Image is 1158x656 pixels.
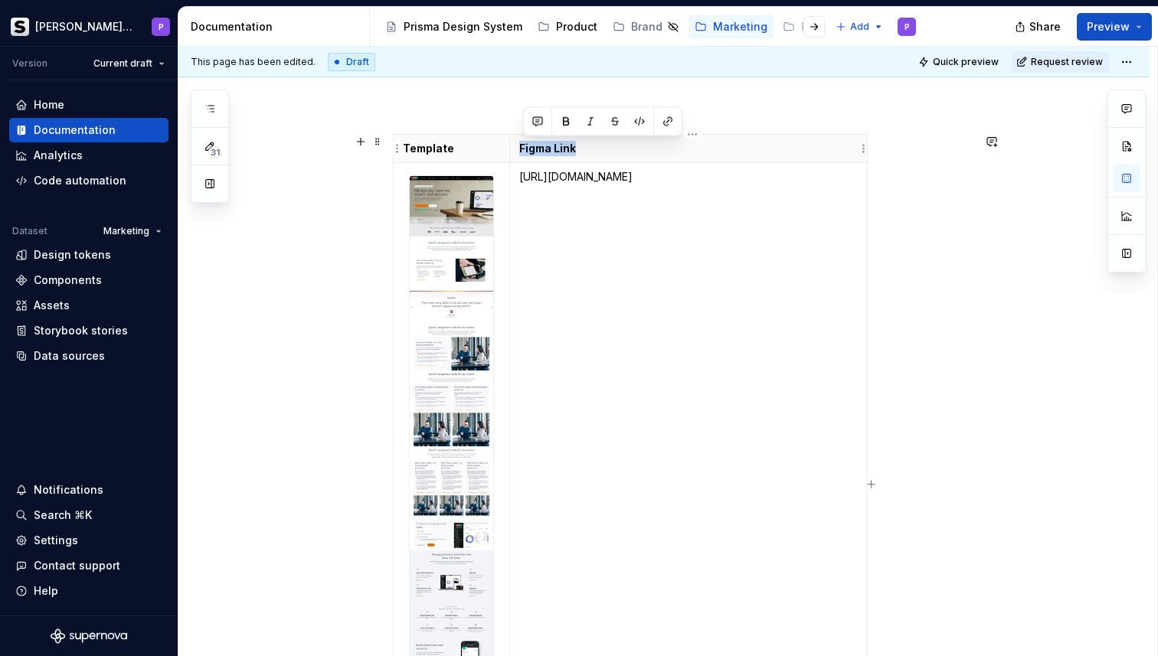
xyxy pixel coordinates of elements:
[379,11,828,42] div: Page tree
[51,628,127,644] svg: Supernova Logo
[9,579,168,603] button: Help
[9,553,168,578] button: Contact support
[914,51,1006,73] button: Quick preview
[1012,51,1110,73] button: Request review
[34,533,78,548] div: Settings
[328,53,375,71] div: Draft
[34,97,64,113] div: Home
[1031,56,1103,68] span: Request review
[532,15,604,39] a: Product
[850,21,869,33] span: Add
[831,16,888,38] button: Add
[34,247,111,263] div: Design tokens
[1077,13,1152,41] button: Preview
[34,323,128,338] div: Storybook stories
[9,93,168,117] a: Home
[713,19,767,34] div: Marketing
[12,225,47,237] div: Dataset
[904,21,910,33] div: P
[631,19,662,34] div: Brand
[34,583,58,599] div: Help
[403,141,500,156] p: Template
[34,173,126,188] div: Code automation
[12,57,47,70] div: Version
[208,146,222,158] span: 31
[103,225,149,237] span: Marketing
[689,15,774,39] a: Marketing
[404,19,522,34] div: Prisma Design System
[9,168,168,193] a: Code automation
[1087,19,1130,34] span: Preview
[9,268,168,292] a: Components
[379,15,528,39] a: Prisma Design System
[519,169,858,184] p: [URL][DOMAIN_NAME]
[556,19,597,34] div: Product
[96,220,168,242] button: Marketing
[34,482,103,498] div: Notifications
[35,19,133,34] div: [PERSON_NAME] Prisma
[9,243,168,267] a: Design tokens
[87,53,172,74] button: Current draft
[191,19,363,34] div: Documentation
[9,293,168,318] a: Assets
[9,503,168,527] button: Search ⌘K
[9,478,168,502] button: Notifications
[9,318,168,343] a: Storybook stories
[933,56,999,68] span: Quick preview
[9,143,168,168] a: Analytics
[9,528,168,553] a: Settings
[3,10,175,43] button: [PERSON_NAME] PrismaP
[607,15,685,39] a: Brand
[1029,19,1061,34] span: Share
[34,298,70,313] div: Assets
[9,118,168,142] a: Documentation
[34,273,102,288] div: Components
[519,141,858,156] p: Figma Link
[9,344,168,368] a: Data sources
[1007,13,1071,41] button: Share
[191,56,316,68] span: This page has been edited.
[11,18,29,36] img: 70f0b34c-1a93-4a5d-86eb-502ec58ca862.png
[34,348,105,364] div: Data sources
[159,21,164,33] div: P
[34,508,92,523] div: Search ⌘K
[93,57,152,70] span: Current draft
[34,122,116,138] div: Documentation
[34,558,120,573] div: Contact support
[34,148,83,163] div: Analytics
